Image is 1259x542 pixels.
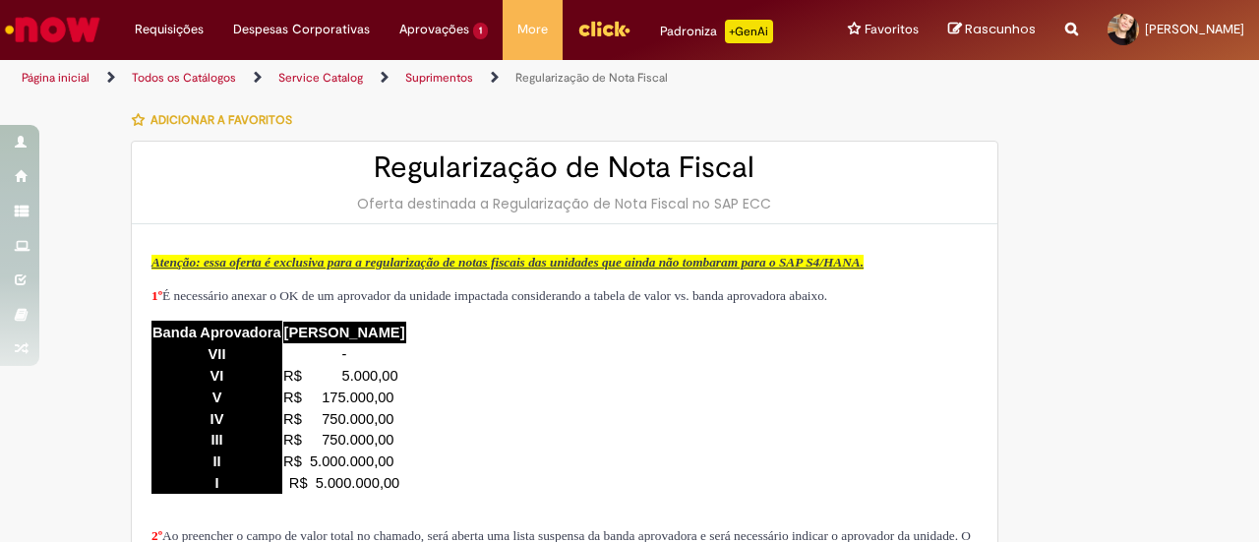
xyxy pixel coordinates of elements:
[282,429,406,451] td: R$ 750.000,00
[151,387,282,408] td: V
[965,20,1036,38] span: Rascunhos
[22,70,90,86] a: Página inicial
[151,194,978,213] div: Oferta destinada a Regularização de Nota Fiscal no SAP ECC
[517,20,548,39] span: More
[865,20,919,39] span: Favoritos
[282,321,406,342] td: [PERSON_NAME]
[399,20,469,39] span: Aprovações
[233,20,370,39] span: Despesas Corporativas
[151,451,282,472] td: II
[282,451,406,472] td: R$ 5.000.000,00
[135,20,204,39] span: Requisições
[132,70,236,86] a: Todos os Catálogos
[282,387,406,408] td: R$ 175.000,00
[405,70,473,86] a: Suprimentos
[151,288,162,303] span: 1º
[473,23,488,39] span: 1
[151,255,864,270] span: Atenção: essa oferta é exclusiva para a regularização de notas fiscais das unidades que ainda não...
[15,60,824,96] ul: Trilhas de página
[948,21,1036,39] a: Rascunhos
[151,288,827,303] span: É necessário anexar o OK de um aprovador da unidade impactada considerando a tabela de valor vs. ...
[131,99,303,141] button: Adicionar a Favoritos
[151,408,282,430] td: IV
[151,321,282,342] td: Banda Aprovadora
[151,429,282,451] td: III
[151,365,282,387] td: VI
[282,365,406,387] td: R$ 5.000,00
[151,151,978,184] h2: Regularização de Nota Fiscal
[150,112,292,128] span: Adicionar a Favoritos
[282,472,406,494] td: R$ 5.000.000,00
[282,408,406,430] td: R$ 750.000,00
[282,343,406,365] td: -
[151,343,282,365] td: VII
[577,14,630,43] img: click_logo_yellow_360x200.png
[515,70,668,86] a: Regularização de Nota Fiscal
[151,472,282,494] td: I
[660,20,773,43] div: Padroniza
[278,70,363,86] a: Service Catalog
[2,10,103,49] img: ServiceNow
[1145,21,1244,37] span: [PERSON_NAME]
[725,20,773,43] p: +GenAi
